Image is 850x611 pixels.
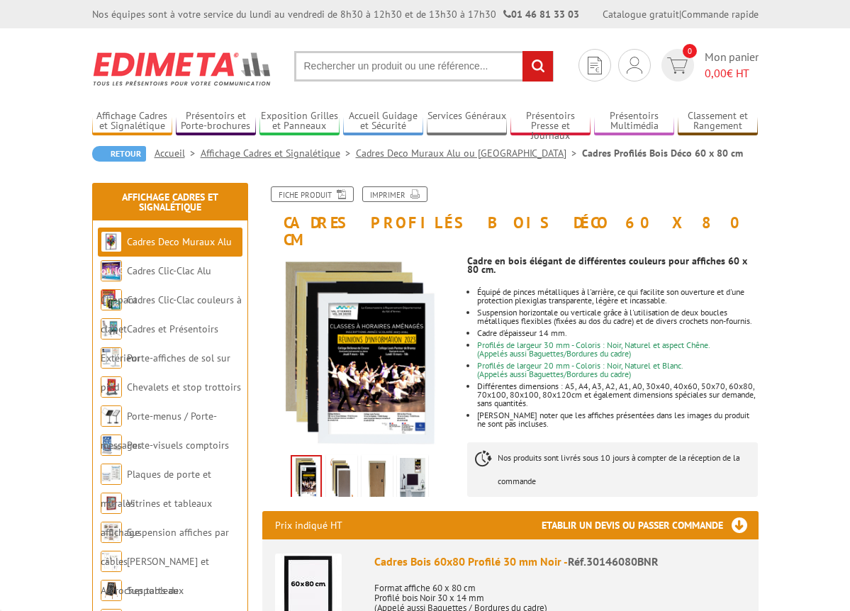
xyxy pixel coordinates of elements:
[201,147,356,159] a: Affichage Cadres et Signalétique
[101,468,211,510] a: Plaques de porte et murales
[122,191,218,213] a: Affichage Cadres et Signalétique
[101,410,217,452] a: Porte-menus / Porte-messages
[101,264,211,306] a: Cadres Clic-Clac Alu Clippant
[658,49,759,82] a: devis rapide 0 Mon panier 0,00€ HT
[683,44,697,58] span: 0
[568,554,659,568] span: Réf.30146080BNR
[542,511,759,539] h3: Etablir un devis ou passer commande
[101,352,230,393] a: Porte-affiches de sol sur pied
[292,456,320,500] img: cadre_bois_clic_clac_60x80_profiles.png
[271,186,354,202] a: Fiche produit
[92,146,146,162] a: Retour
[477,411,759,428] li: [PERSON_NAME] noter que les affiches présentées dans les images du produit ne sont pas incluses.
[510,110,591,133] a: Présentoirs Presse et Journaux
[356,147,582,159] a: Cadres Deco Muraux Alu ou [GEOGRAPHIC_DATA]
[101,405,122,427] img: Porte-menus / Porte-messages
[705,66,727,80] span: 0,00
[92,110,172,133] a: Affichage Cadres et Signalétique
[101,323,218,364] a: Cadres et Présentoirs Extérieur
[427,110,507,133] a: Services Généraux
[477,382,759,408] li: Différentes dimensions : A5, A4, A3, A2, A1, A0, 30x40, 40x60, 50x70, 60x80, 70x100, 80x100, 80x1...
[364,458,390,502] img: cadre_chene_dos.jpg
[582,146,743,160] li: Cadres Profilés Bois Déco 60 x 80 cm
[594,110,674,133] a: Présentoirs Multimédia
[92,43,273,95] img: Edimeta
[374,554,746,570] div: Cadres Bois 60x80 Profilé 30 mm Noir -
[477,308,759,325] li: Suspension horizontale ou verticale grâce à l'utilisation de deux boucles métalliques flexibles (...
[176,110,256,133] a: Présentoirs et Porte-brochures
[127,439,229,452] a: Porte-visuels comptoirs
[329,458,354,502] img: cadre_bois_couleurs_blanc_noir_naturel_chene.jpg.png
[101,231,122,252] img: Cadres Deco Muraux Alu ou Bois
[627,57,642,74] img: devis rapide
[400,458,425,502] img: cadre_bois_clic_clac_60x80.jpg
[522,51,553,82] input: rechercher
[477,340,710,359] font: Profilés de largeur 30 mm - Coloris : Noir, Naturel et aspect Chêne. (Appelés aussi Baguettes/Bor...
[101,497,212,539] a: Vitrines et tableaux affichage
[477,288,759,305] li: Équipé de pinces métalliques à l'arrière, ce qui facilite son ouverture et d'une protection plexi...
[101,526,229,568] a: Suspension affiches par câbles
[362,186,427,202] a: Imprimer
[467,254,747,276] strong: Cadre en bois élégant de différentes couleurs pour affiches 60 x 80 cm.
[101,464,122,485] img: Plaques de porte et murales
[127,381,241,393] a: Chevalets et stop trottoirs
[503,8,579,21] strong: 01 46 81 33 03
[275,511,342,539] p: Prix indiqué HT
[667,57,688,74] img: devis rapide
[259,110,340,133] a: Exposition Grilles et Panneaux
[343,110,423,133] a: Accueil Guidage et Sécurité
[588,57,602,74] img: devis rapide
[252,186,769,248] h1: Cadres Profilés Bois Déco 60 x 80 cm
[92,7,579,21] div: Nos équipes sont à votre service du lundi au vendredi de 8h30 à 12h30 et de 13h30 à 17h30
[467,442,759,497] p: Nos produits sont livrés sous 10 jours à compter de la réception de la commande
[603,7,759,21] div: |
[603,8,679,21] a: Catalogue gratuit
[678,110,758,133] a: Classement et Rangement
[705,49,759,82] span: Mon panier
[681,8,759,21] a: Commande rapide
[262,255,457,449] img: cadre_bois_clic_clac_60x80_profiles.png
[477,327,567,338] font: Cadre d’épaisseur 14 mm.
[294,51,554,82] input: Rechercher un produit ou une référence...
[705,65,759,82] span: € HT
[101,235,232,277] a: Cadres Deco Muraux Alu ou [GEOGRAPHIC_DATA]
[101,293,242,335] a: Cadres Clic-Clac couleurs à clapet
[477,360,683,379] font: Profilés de largeur 20 mm - Coloris : Noir, Naturel et Blanc. (Appelés aussi Baguettes/Bordures d...
[155,147,201,159] a: Accueil
[101,555,209,597] a: [PERSON_NAME] et Accroches tableaux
